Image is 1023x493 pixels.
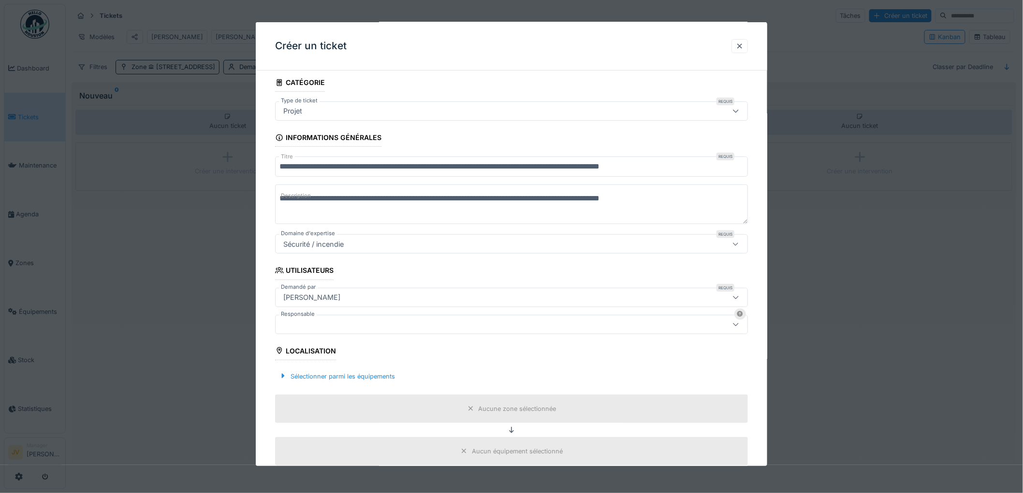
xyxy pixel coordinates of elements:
label: Titre [279,153,295,161]
label: Type de ticket [279,97,320,105]
div: Aucun équipement sélectionné [472,447,563,456]
div: Utilisateurs [275,263,334,280]
div: [PERSON_NAME] [279,292,344,302]
div: Projet [279,106,306,116]
div: Requis [716,153,734,160]
label: Domaine d'expertise [279,229,337,238]
div: Requis [716,230,734,238]
div: Requis [716,283,734,291]
div: Sélectionner parmi les équipements [275,370,399,383]
h3: Créer un ticket [275,40,347,52]
label: Demandé par [279,282,318,291]
div: Requis [716,98,734,105]
label: Responsable [279,310,317,318]
div: Sécurité / incendie [279,239,348,249]
div: Informations générales [275,130,381,147]
div: Localisation [275,343,336,360]
div: Aucune zone sélectionnée [479,404,556,413]
label: Description [279,190,313,202]
div: Catégorie [275,75,325,92]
